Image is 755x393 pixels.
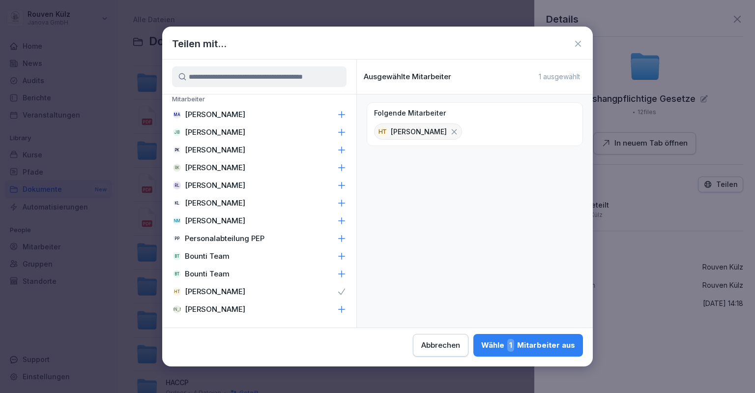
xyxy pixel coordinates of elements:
[185,234,264,243] p: Personalabteilung PEP
[173,235,181,242] div: PP
[185,198,245,208] p: [PERSON_NAME]
[173,111,181,119] div: MA
[173,146,181,154] div: PK
[364,72,451,81] p: Ausgewählte Mitarbeiter
[391,126,447,137] p: [PERSON_NAME]
[173,217,181,225] div: NM
[172,36,227,51] h1: Teilen mit...
[185,216,245,226] p: [PERSON_NAME]
[173,288,181,296] div: HT
[421,340,460,351] div: Abbrechen
[162,95,356,106] p: Mitarbeiter
[185,251,230,261] p: Bounti Team
[185,163,245,173] p: [PERSON_NAME]
[413,334,468,357] button: Abbrechen
[173,270,181,278] div: BT
[473,334,583,357] button: Wähle1Mitarbeiter aus
[173,252,181,260] div: BT
[185,127,245,137] p: [PERSON_NAME]
[173,305,181,313] div: [PERSON_NAME]
[185,269,230,279] p: Bounti Team
[377,126,388,137] div: HT
[374,109,446,118] p: Folgende Mitarbeiter
[173,199,181,207] div: KL
[507,339,514,352] span: 1
[185,145,245,155] p: [PERSON_NAME]
[173,128,181,136] div: JB
[185,181,245,190] p: [PERSON_NAME]
[185,287,245,297] p: [PERSON_NAME]
[481,339,575,352] div: Wähle Mitarbeiter aus
[539,72,580,81] p: 1 ausgewählt
[173,164,181,172] div: RK
[185,304,245,314] p: [PERSON_NAME]
[185,110,245,120] p: [PERSON_NAME]
[173,181,181,189] div: RL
